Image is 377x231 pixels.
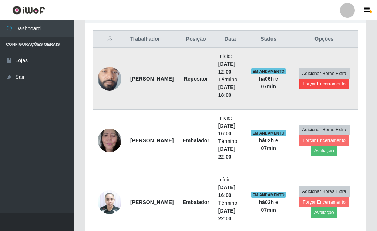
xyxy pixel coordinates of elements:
[214,31,246,48] th: Data
[299,79,349,89] button: Forçar Encerramento
[299,197,349,207] button: Forçar Encerramento
[218,176,242,199] li: Início:
[311,207,337,218] button: Avaliação
[299,68,349,79] button: Adicionar Horas Extra
[259,199,278,213] strong: há 02 h e 07 min
[182,199,209,205] strong: Embalador
[98,52,121,105] img: 1745421855441.jpeg
[98,186,121,218] img: 1739994247557.jpeg
[218,184,235,198] time: [DATE] 16:00
[259,137,278,151] strong: há 02 h e 07 min
[182,137,209,143] strong: Embalador
[130,76,174,82] strong: [PERSON_NAME]
[218,123,235,136] time: [DATE] 16:00
[218,114,242,137] li: Início:
[178,31,213,48] th: Posição
[126,31,178,48] th: Trabalhador
[218,199,242,222] li: Término:
[218,146,235,160] time: [DATE] 22:00
[290,31,358,48] th: Opções
[311,146,337,156] button: Avaliação
[259,76,278,89] strong: há 06 h e 07 min
[299,125,349,135] button: Adicionar Horas Extra
[218,76,242,99] li: Término:
[251,68,286,74] span: EM ANDAMENTO
[130,199,174,205] strong: [PERSON_NAME]
[218,61,235,75] time: [DATE] 12:00
[218,84,235,98] time: [DATE] 18:00
[299,186,349,197] button: Adicionar Horas Extra
[98,125,121,156] img: 1653915171723.jpeg
[184,76,208,82] strong: Repositor
[246,31,290,48] th: Status
[12,6,45,15] img: CoreUI Logo
[251,192,286,198] span: EM ANDAMENTO
[218,52,242,76] li: Início:
[251,130,286,136] span: EM ANDAMENTO
[130,137,174,143] strong: [PERSON_NAME]
[218,208,235,221] time: [DATE] 22:00
[299,135,349,146] button: Forçar Encerramento
[218,137,242,161] li: Término:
